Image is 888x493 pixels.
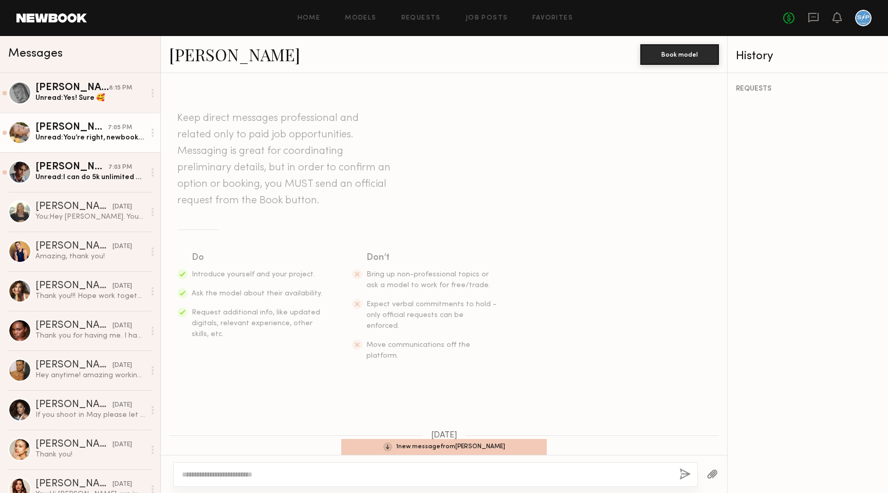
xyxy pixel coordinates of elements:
span: [DATE] [431,431,457,440]
div: Don’t [366,251,498,265]
button: Book model [640,44,719,65]
div: You: Hey [PERSON_NAME]. Your schedule is probably packed, so I hope you get to see these messages... [35,212,145,222]
div: Thank you!!! Hope work together again 💘 [35,291,145,301]
span: Request additional info, like updated digitals, relevant experience, other skills, etc. [192,309,320,338]
div: [DATE] [113,321,132,331]
div: [PERSON_NAME] [35,439,113,450]
div: [PERSON_NAME] [35,241,113,252]
div: Unread: I can do 5k unlimited usage or we can go through my agent [35,172,145,182]
div: [DATE] [113,281,132,291]
div: Unread: You’re right, newbook has a weird way of setting the day rate based on the hourly rate. A... [35,133,145,143]
span: Ask the model about their availability. [192,290,322,297]
div: Hey anytime! amazing working with you too [PERSON_NAME]! Amazing crew and I had a great time. [35,371,145,380]
div: [DATE] [113,440,132,450]
header: Keep direct messages professional and related only to paid job opportunities. Messaging is great ... [177,110,393,209]
span: Messages [8,48,63,60]
div: [PERSON_NAME] [35,479,113,489]
div: [PERSON_NAME] [35,162,108,172]
span: Bring up non-professional topics or ask a model to work for free/trade. [366,271,490,289]
div: Unread: Yes! Sure 🥰 [35,93,145,103]
div: [PERSON_NAME] [35,202,113,212]
div: [DATE] [113,242,132,252]
div: 1 new message from [PERSON_NAME] [341,439,547,455]
div: REQUESTS [736,85,880,93]
div: [PERSON_NAME] [35,281,113,291]
div: 8:15 PM [109,83,132,93]
div: [DATE] [113,361,132,371]
a: Requests [401,15,441,22]
span: Move communications off the platform. [366,342,470,359]
a: Home [298,15,321,22]
a: Models [345,15,376,22]
div: [PERSON_NAME] [35,122,108,133]
div: 7:03 PM [108,163,132,172]
div: [DATE] [113,400,132,410]
div: 7:05 PM [108,123,132,133]
a: Favorites [532,15,573,22]
div: History [736,50,880,62]
div: [PERSON_NAME] [35,360,113,371]
span: Introduce yourself and your project. [192,271,315,278]
div: Thank you! [35,450,145,460]
a: Job Posts [466,15,508,22]
div: Amazing, thank you! [35,252,145,261]
div: If you shoot in May please let me know I’ll be in La and available [35,410,145,420]
a: Book model [640,49,719,58]
div: [PERSON_NAME] [35,83,109,93]
a: [PERSON_NAME] [169,43,300,65]
div: Do [192,251,323,265]
div: Thank you for having me. I had a great time! [35,331,145,341]
div: [DATE] [113,202,132,212]
div: [PERSON_NAME] [35,400,113,410]
div: [DATE] [113,480,132,489]
span: Expect verbal commitments to hold - only official requests can be enforced. [366,301,496,329]
div: [PERSON_NAME] [35,321,113,331]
